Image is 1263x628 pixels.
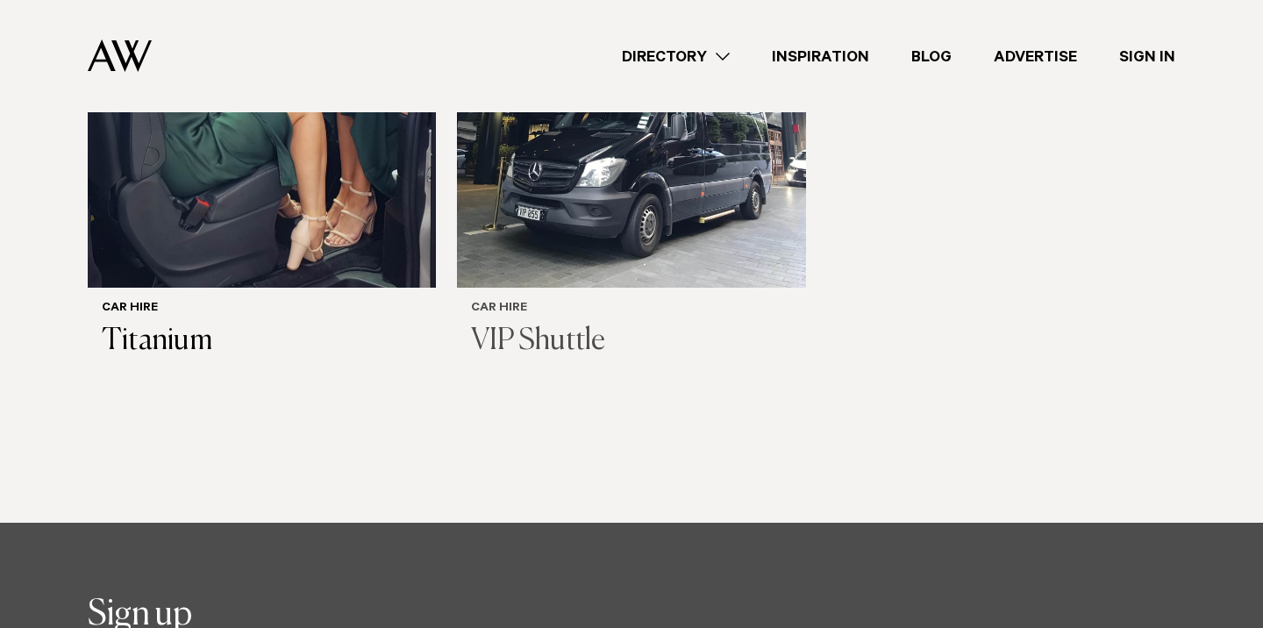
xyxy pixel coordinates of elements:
[102,324,422,360] h3: Titanium
[601,45,751,68] a: Directory
[471,302,791,317] h6: Car Hire
[88,39,152,72] img: Auckland Weddings Logo
[751,45,890,68] a: Inspiration
[973,45,1098,68] a: Advertise
[1098,45,1196,68] a: Sign In
[890,45,973,68] a: Blog
[471,324,791,360] h3: VIP Shuttle
[102,302,422,317] h6: Car Hire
